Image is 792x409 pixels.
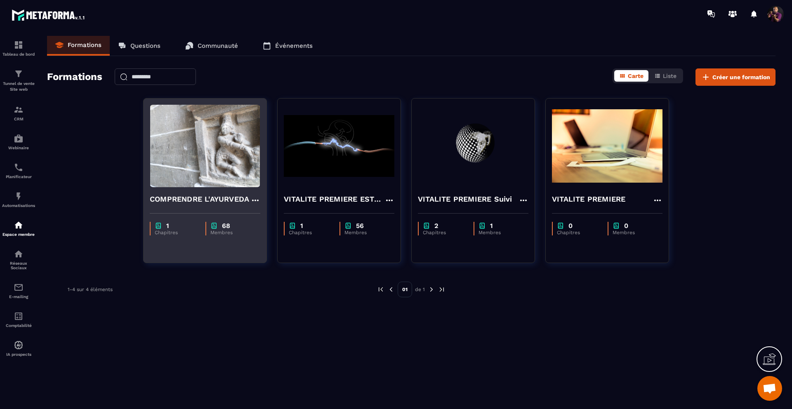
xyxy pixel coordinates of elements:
span: Liste [663,73,676,79]
p: Membres [478,230,520,235]
img: formation [14,105,24,115]
a: emailemailE-mailing [2,276,35,305]
p: Tableau de bord [2,52,35,56]
img: chapter [210,222,218,230]
p: 68 [222,222,230,230]
img: chapter [155,222,162,230]
a: automationsautomationsAutomatisations [2,185,35,214]
a: schedulerschedulerPlanificateur [2,156,35,185]
img: chapter [557,222,564,230]
a: Événements [255,36,321,56]
img: formation-background [418,105,528,187]
img: prev [387,286,395,293]
img: automations [14,220,24,230]
a: formation-backgroundVITALITE PREMIEREchapter0Chapitreschapter0Membres [545,98,679,273]
p: 1 [166,222,169,230]
a: formation-backgroundCOMPRENDRE L'AYURVEDAchapter1Chapitreschapter68Membres [143,98,277,273]
a: formationformationTunnel de vente Site web [2,63,35,99]
button: Carte [614,70,648,82]
p: Tunnel de vente Site web [2,81,35,92]
p: de 1 [415,286,425,293]
p: Comptabilité [2,323,35,328]
p: 01 [398,282,412,297]
a: social-networksocial-networkRéseaux Sociaux [2,243,35,276]
p: Membres [210,230,252,235]
img: automations [14,340,24,350]
img: chapter [423,222,430,230]
h2: Formations [47,68,102,86]
img: prev [377,286,384,293]
p: Chapitres [557,230,599,235]
p: 56 [356,222,364,230]
img: social-network [14,249,24,259]
p: 2 [434,222,438,230]
h4: VITALITE PREMIERE ESTRELLA [284,193,384,205]
p: Planificateur [2,174,35,179]
a: Communauté [177,36,246,56]
p: Espace membre [2,232,35,237]
a: automationsautomationsWebinaire [2,127,35,156]
p: 0 [624,222,628,230]
img: formation [14,40,24,50]
img: accountant [14,311,24,321]
button: Créer une formation [695,68,775,86]
p: IA prospects [2,352,35,357]
p: Questions [130,42,160,49]
img: chapter [344,222,352,230]
p: 1 [490,222,493,230]
img: next [428,286,435,293]
img: formation-background [284,105,394,187]
p: 1 [300,222,303,230]
h4: VITALITE PREMIERE [552,193,625,205]
h4: VITALITE PREMIERE Suivi [418,193,512,205]
p: Réseaux Sociaux [2,261,35,270]
img: formation [14,69,24,79]
img: chapter [289,222,296,230]
div: Ouvrir le chat [757,376,782,401]
p: Chapitres [423,230,465,235]
p: CRM [2,117,35,121]
a: formationformationTableau de bord [2,34,35,63]
a: Formations [47,36,110,56]
a: formationformationCRM [2,99,35,127]
p: 0 [568,222,573,230]
a: Questions [110,36,169,56]
img: formation-background [150,105,260,187]
p: Chapitres [155,230,197,235]
a: accountantaccountantComptabilité [2,305,35,334]
p: Communauté [198,42,238,49]
p: 1-4 sur 4 éléments [68,287,113,292]
span: Créer une formation [712,73,770,81]
img: chapter [478,222,486,230]
button: Liste [649,70,681,82]
h4: COMPRENDRE L'AYURVEDA [150,193,249,205]
a: formation-backgroundVITALITE PREMIERE Suivichapter2Chapitreschapter1Membres [411,98,545,273]
p: Automatisations [2,203,35,208]
p: Événements [275,42,313,49]
p: E-mailing [2,294,35,299]
img: email [14,282,24,292]
p: Membres [344,230,386,235]
img: formation-background [552,105,662,187]
img: logo [12,7,86,22]
a: automationsautomationsEspace membre [2,214,35,243]
p: Webinaire [2,146,35,150]
img: chapter [613,222,620,230]
img: automations [14,191,24,201]
a: formation-backgroundVITALITE PREMIERE ESTRELLAchapter1Chapitreschapter56Membres [277,98,411,273]
span: Carte [628,73,643,79]
img: next [438,286,445,293]
img: automations [14,134,24,143]
p: Chapitres [289,230,331,235]
p: Membres [613,230,654,235]
p: Formations [68,41,101,49]
img: scheduler [14,162,24,172]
